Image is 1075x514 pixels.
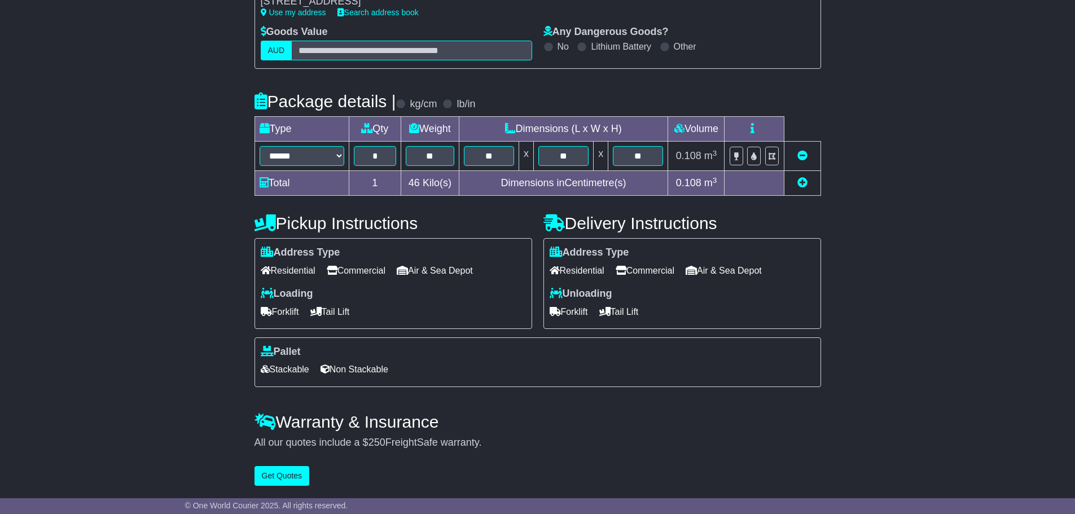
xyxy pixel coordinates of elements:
label: lb/in [457,98,475,111]
span: 0.108 [676,177,701,188]
td: Weight [401,117,459,142]
span: Tail Lift [310,303,350,320]
span: 46 [409,177,420,188]
span: © One World Courier 2025. All rights reserved. [185,501,348,510]
span: Non Stackable [321,361,388,378]
span: Forklift [550,303,588,320]
sup: 3 [713,176,717,184]
label: Other [674,41,696,52]
label: Address Type [550,247,629,259]
span: Commercial [327,262,385,279]
span: Commercial [616,262,674,279]
a: Add new item [797,177,808,188]
label: Unloading [550,288,612,300]
label: AUD [261,41,292,60]
h4: Delivery Instructions [543,214,821,232]
div: All our quotes include a $ FreightSafe warranty. [255,437,821,449]
h4: Pickup Instructions [255,214,532,232]
label: Goods Value [261,26,328,38]
td: Qty [349,117,401,142]
label: kg/cm [410,98,437,111]
label: Any Dangerous Goods? [543,26,669,38]
button: Get Quotes [255,466,310,486]
span: Tail Lift [599,303,639,320]
h4: Warranty & Insurance [255,412,821,431]
a: Search address book [337,8,419,17]
td: Dimensions in Centimetre(s) [459,171,668,196]
td: x [519,142,533,171]
label: Lithium Battery [591,41,651,52]
h4: Package details | [255,92,396,111]
span: Stackable [261,361,309,378]
td: 1 [349,171,401,196]
label: No [558,41,569,52]
td: Total [255,171,349,196]
span: Air & Sea Depot [686,262,762,279]
span: Residential [261,262,315,279]
span: Forklift [261,303,299,320]
td: Type [255,117,349,142]
label: Loading [261,288,313,300]
label: Address Type [261,247,340,259]
span: 0.108 [676,150,701,161]
td: x [594,142,608,171]
span: Residential [550,262,604,279]
span: 250 [368,437,385,448]
a: Remove this item [797,150,808,161]
span: m [704,150,717,161]
span: m [704,177,717,188]
sup: 3 [713,149,717,157]
span: Air & Sea Depot [397,262,473,279]
td: Volume [668,117,725,142]
td: Dimensions (L x W x H) [459,117,668,142]
a: Use my address [261,8,326,17]
td: Kilo(s) [401,171,459,196]
label: Pallet [261,346,301,358]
